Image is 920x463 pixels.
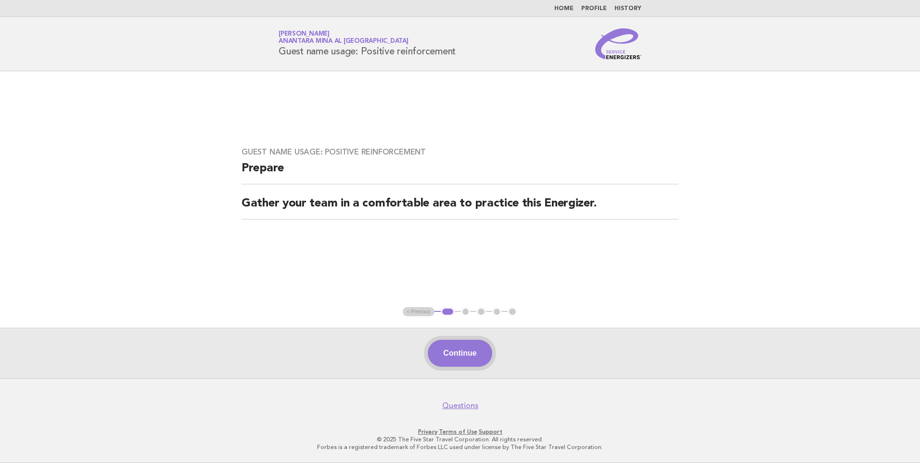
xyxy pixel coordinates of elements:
[279,31,409,44] a: [PERSON_NAME]Anantara Mina al [GEOGRAPHIC_DATA]
[428,340,492,367] button: Continue
[418,428,437,435] a: Privacy
[614,6,641,12] a: History
[442,401,478,411] a: Questions
[279,39,409,45] span: Anantara Mina al [GEOGRAPHIC_DATA]
[166,436,754,443] p: © 2025 The Five Star Travel Corporation. All rights reserved.
[581,6,607,12] a: Profile
[242,161,678,184] h2: Prepare
[242,147,678,157] h3: Guest name usage: Positive reinforcement
[479,428,502,435] a: Support
[166,443,754,451] p: Forbes is a registered trademark of Forbes LLC used under license by The Five Star Travel Corpora...
[242,196,678,219] h2: Gather your team in a comfortable area to practice this Energizer.
[595,28,641,59] img: Service Energizers
[441,307,455,317] button: 1
[554,6,574,12] a: Home
[439,428,477,435] a: Terms of Use
[166,428,754,436] p: · ·
[279,31,456,56] h1: Guest name usage: Positive reinforcement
